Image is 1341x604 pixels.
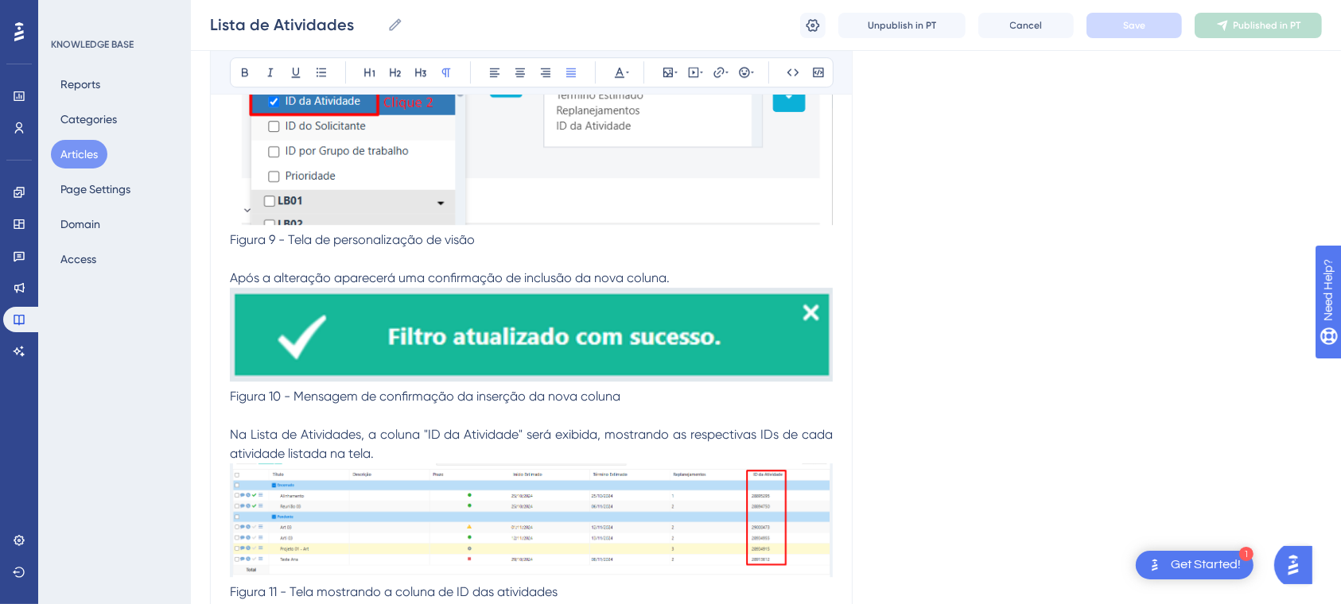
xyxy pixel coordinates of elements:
[868,19,936,32] span: Unpublish in PT
[1136,551,1254,579] div: Open Get Started! checklist, remaining modules: 1
[838,13,966,38] button: Unpublish in PT
[210,14,381,36] input: Article Name
[51,70,110,99] button: Reports
[1086,13,1182,38] button: Save
[1010,19,1043,32] span: Cancel
[1274,541,1322,589] iframe: UserGuiding AI Assistant Launcher
[51,140,107,168] button: Articles
[51,105,126,134] button: Categories
[230,270,670,285] span: Após a alteração aparecerá uma confirmação de inclusão da nova coluna.
[1123,19,1145,32] span: Save
[51,38,134,51] div: KNOWLEDGE BASE
[1195,13,1322,38] button: Published in PT
[37,4,99,23] span: Need Help?
[1239,547,1254,561] div: 1
[51,245,106,273] button: Access
[230,427,836,461] span: Na Lista de Atividades, a coluna "ID da Atividade" será exibida, mostrando as respectivas IDs de ...
[1171,556,1241,574] div: Get Started!
[230,232,475,247] span: Figura 9 - Tela de personalização de visão
[230,389,620,404] span: Figura 10 - Mensagem de confirmação da inserção da nova coluna
[51,210,110,238] button: Domain
[1234,19,1301,32] span: Published in PT
[51,175,140,203] button: Page Settings
[1145,556,1164,575] img: launcher-image-alternative-text
[230,584,558,599] span: Figura 11 - Tela mostrando a coluna de ID das atividades
[978,13,1074,38] button: Cancel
